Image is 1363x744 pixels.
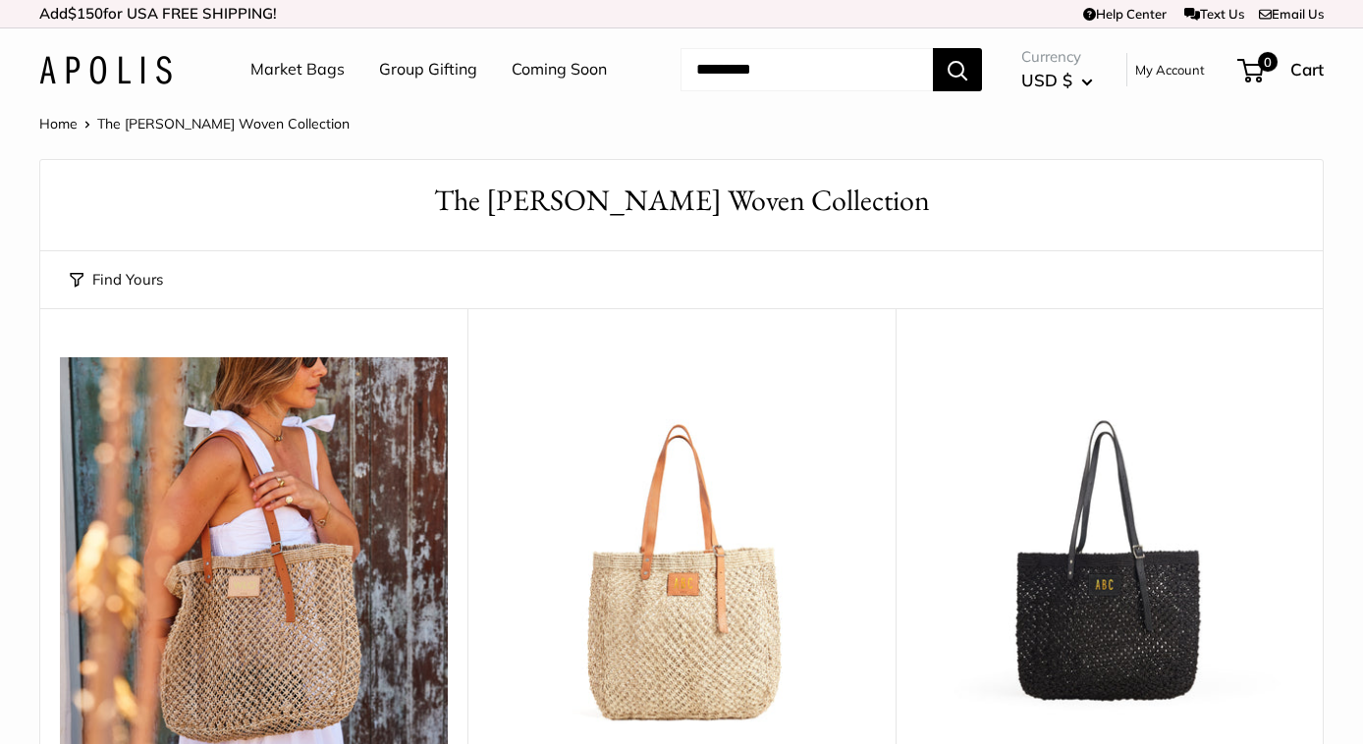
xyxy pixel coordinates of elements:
[39,115,78,133] a: Home
[39,56,172,84] img: Apolis
[1239,54,1324,85] a: 0 Cart
[250,55,345,84] a: Market Bags
[1021,70,1072,90] span: USD $
[68,4,103,23] span: $150
[97,115,350,133] span: The [PERSON_NAME] Woven Collection
[70,266,163,293] button: Find Yours
[1184,6,1244,22] a: Text Us
[512,55,607,84] a: Coming Soon
[1258,52,1278,72] span: 0
[1290,59,1324,80] span: Cart
[70,180,1293,222] h1: The [PERSON_NAME] Woven Collection
[379,55,477,84] a: Group Gifting
[681,48,933,91] input: Search...
[1135,58,1205,81] a: My Account
[1083,6,1167,22] a: Help Center
[1021,43,1093,71] span: Currency
[39,111,350,136] nav: Breadcrumb
[1259,6,1324,22] a: Email Us
[1021,65,1093,96] button: USD $
[933,48,982,91] button: Search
